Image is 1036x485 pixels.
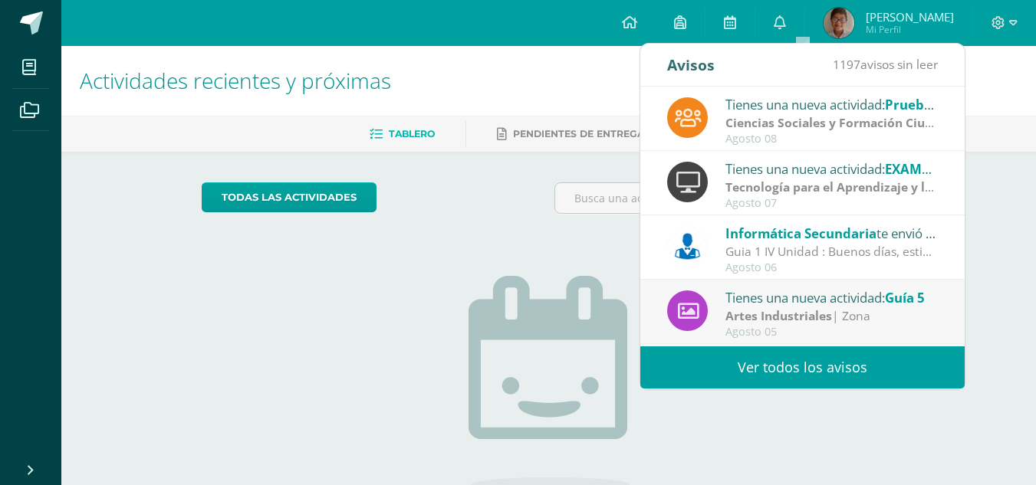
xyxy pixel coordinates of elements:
div: Tienes una nueva actividad: [725,287,939,307]
div: Guia 1 IV Unidad : Buenos días, estimados estudiantes, es un gusto saludarles por este medio, les... [725,243,939,261]
a: Tablero [370,122,435,146]
div: Avisos [667,44,715,86]
span: Informática Secundaria [725,224,876,242]
span: Guía 5 [885,289,925,306]
span: Pendientes de entrega [513,128,644,139]
input: Busca una actividad próxima aquí... [555,183,895,213]
div: Agosto 05 [725,326,939,339]
div: | Prueba de Logro [725,114,939,132]
a: todas las Actividades [202,182,377,212]
span: Tablero [389,128,435,139]
span: Mi Perfil [866,23,954,36]
span: avisos sin leer [833,56,938,73]
div: Agosto 07 [725,197,939,210]
div: te envió un aviso [725,223,939,243]
div: | Zona [725,307,939,325]
img: 64dcc7b25693806399db2fba3b98ee94.png [824,8,854,38]
span: Prueba de Logro [885,96,989,113]
strong: Artes Industriales [725,307,832,324]
div: | Prueba de Logro [725,179,939,196]
a: Ver todos los avisos [640,346,965,388]
span: 1197 [833,56,860,73]
div: Tienes una nueva actividad: [725,94,939,114]
div: Agosto 08 [725,133,939,146]
div: Tienes una nueva actividad: [725,159,939,179]
span: Actividades recientes y próximas [80,66,391,95]
img: 6ed6846fa57649245178fca9fc9a58dd.png [667,226,708,267]
div: Agosto 06 [725,261,939,274]
a: Pendientes de entrega [497,122,644,146]
span: EXAMEN DE UNIDAD [885,160,1015,178]
span: [PERSON_NAME] [866,9,954,25]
